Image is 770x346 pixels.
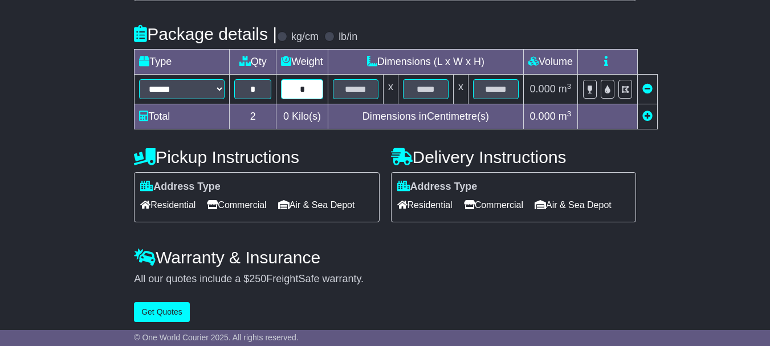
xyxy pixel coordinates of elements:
h4: Package details | [134,25,277,43]
td: Dimensions (L x W x H) [328,50,523,75]
span: Commercial [207,196,266,214]
div: All our quotes include a $ FreightSafe warranty. [134,273,636,286]
span: m [559,111,572,122]
a: Remove this item [642,83,653,95]
span: Commercial [464,196,523,214]
td: Volume [523,50,577,75]
span: m [559,83,572,95]
td: x [453,75,468,104]
span: 0 [283,111,289,122]
span: © One World Courier 2025. All rights reserved. [134,333,299,342]
td: Kilo(s) [276,104,328,129]
span: 0.000 [530,111,556,122]
label: Address Type [397,181,478,193]
span: 250 [249,273,266,284]
td: Dimensions in Centimetre(s) [328,104,523,129]
td: Weight [276,50,328,75]
sup: 3 [567,109,572,118]
span: 0.000 [530,83,556,95]
td: Type [135,50,230,75]
label: Address Type [140,181,221,193]
span: Residential [140,196,195,214]
span: Air & Sea Depot [535,196,612,214]
td: 2 [230,104,276,129]
label: kg/cm [291,31,319,43]
button: Get Quotes [134,302,190,322]
label: lb/in [339,31,357,43]
td: x [383,75,398,104]
td: Total [135,104,230,129]
span: Air & Sea Depot [278,196,355,214]
h4: Pickup Instructions [134,148,379,166]
sup: 3 [567,82,572,91]
a: Add new item [642,111,653,122]
h4: Delivery Instructions [391,148,636,166]
span: Residential [397,196,453,214]
td: Qty [230,50,276,75]
h4: Warranty & Insurance [134,248,636,267]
